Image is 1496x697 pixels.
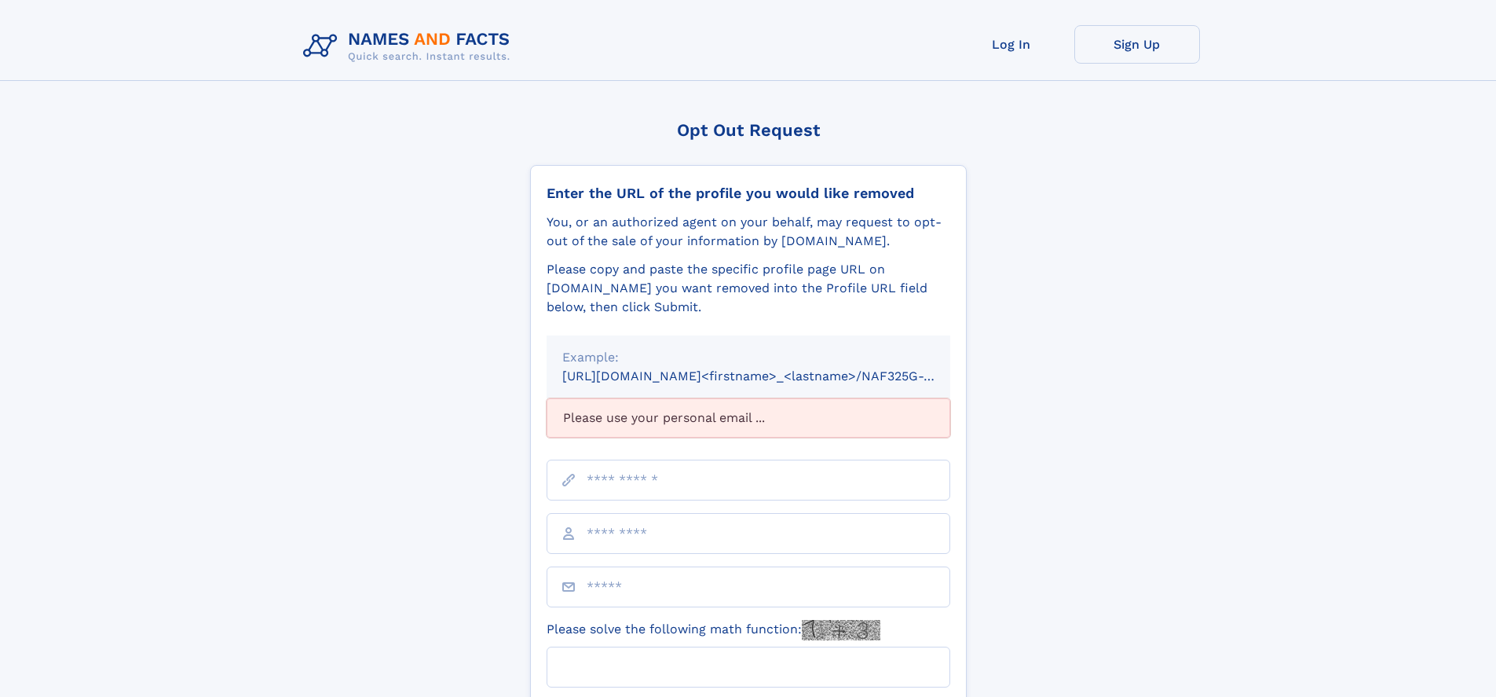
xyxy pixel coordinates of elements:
div: Please use your personal email ... [547,398,950,438]
img: Logo Names and Facts [297,25,523,68]
div: You, or an authorized agent on your behalf, may request to opt-out of the sale of your informatio... [547,213,950,251]
label: Please solve the following math function: [547,620,880,640]
div: Please copy and paste the specific profile page URL on [DOMAIN_NAME] you want removed into the Pr... [547,260,950,317]
div: Example: [562,348,935,367]
small: [URL][DOMAIN_NAME]<firstname>_<lastname>/NAF325G-xxxxxxxx [562,369,980,383]
div: Opt Out Request [530,120,967,140]
div: Enter the URL of the profile you would like removed [547,185,950,202]
a: Sign Up [1074,25,1200,64]
a: Log In [949,25,1074,64]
